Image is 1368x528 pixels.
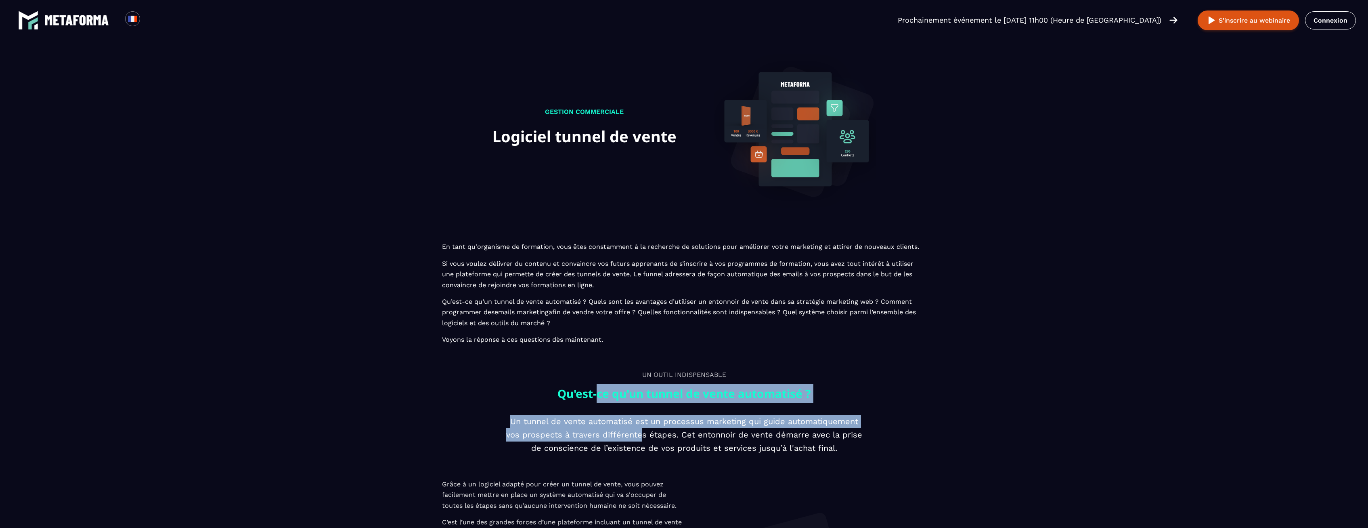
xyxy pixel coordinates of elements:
[492,107,677,117] p: GESTION COMMERCIALE
[1169,16,1177,25] img: arrow-right
[147,15,153,25] input: Search for option
[128,14,138,24] img: fr
[1198,11,1299,30] button: S’inscrire au webinaire
[442,384,926,403] h2: Qu'est-ce qu'un tunnel de vente automatisé ?
[140,11,160,29] div: Search for option
[1207,15,1217,25] img: play
[44,15,109,25] img: logo
[18,10,38,30] img: logo
[494,308,549,316] a: emails marketing
[714,48,876,210] img: logiciel-background
[492,124,677,149] h1: Logiciel tunnel de vente
[503,415,866,455] p: Un tunnel de vente automatisé est un processus marketing qui guide automatiquement vos prospects ...
[898,15,1161,26] p: Prochainement événement le [DATE] 11h00 (Heure de [GEOGRAPHIC_DATA])
[442,370,926,380] p: Un outil indispensable
[442,242,926,345] p: En tant qu'organisme de formation, vous êtes constamment à la recherche de solutions pour amélior...
[1305,11,1356,29] a: Connexion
